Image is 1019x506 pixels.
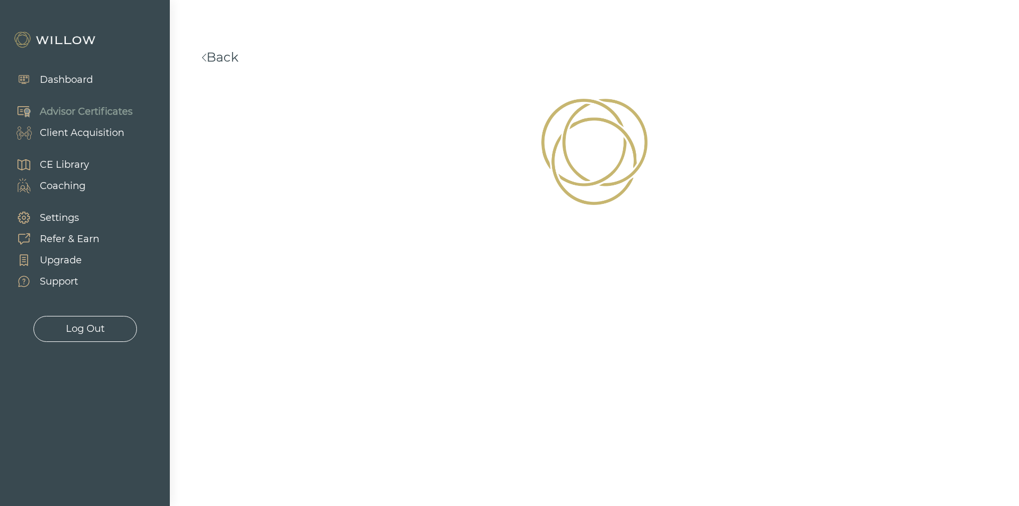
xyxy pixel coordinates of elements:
div: Refer & Earn [40,232,99,246]
div: Upgrade [40,253,82,268]
a: Back [202,49,238,65]
img: < [202,54,206,62]
img: Loading! [527,84,662,220]
a: Refer & Earn [5,228,99,250]
a: Settings [5,207,99,228]
div: CE Library [40,158,89,172]
a: Coaching [5,175,89,196]
div: Settings [40,211,79,225]
a: Dashboard [5,69,93,90]
img: Willow [13,31,98,48]
div: Client Acquisition [40,126,124,140]
div: Advisor Certificates [40,105,133,119]
div: Log Out [66,322,105,336]
a: Advisor Certificates [5,101,133,122]
a: Client Acquisition [5,122,133,143]
a: CE Library [5,154,89,175]
div: Support [40,275,78,289]
div: Coaching [40,179,85,193]
div: Dashboard [40,73,93,87]
a: Upgrade [5,250,99,271]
